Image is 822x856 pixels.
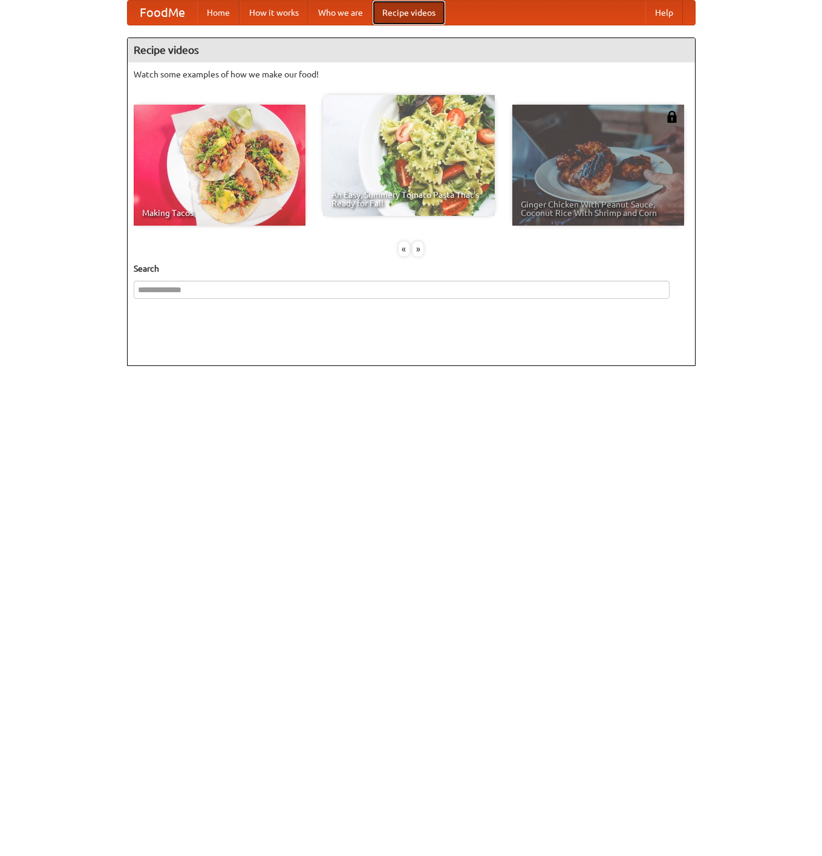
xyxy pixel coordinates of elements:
a: Who we are [308,1,373,25]
h5: Search [134,263,689,275]
a: Help [645,1,683,25]
a: Recipe videos [373,1,445,25]
a: An Easy, Summery Tomato Pasta That's Ready for Fall [323,95,495,216]
span: Making Tacos [142,209,297,217]
a: Making Tacos [134,105,305,226]
a: Home [197,1,240,25]
a: FoodMe [128,1,197,25]
div: « [399,241,409,256]
img: 483408.png [666,111,678,123]
a: How it works [240,1,308,25]
div: » [413,241,423,256]
span: An Easy, Summery Tomato Pasta That's Ready for Fall [331,191,486,207]
h4: Recipe videos [128,38,695,62]
p: Watch some examples of how we make our food! [134,68,689,80]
